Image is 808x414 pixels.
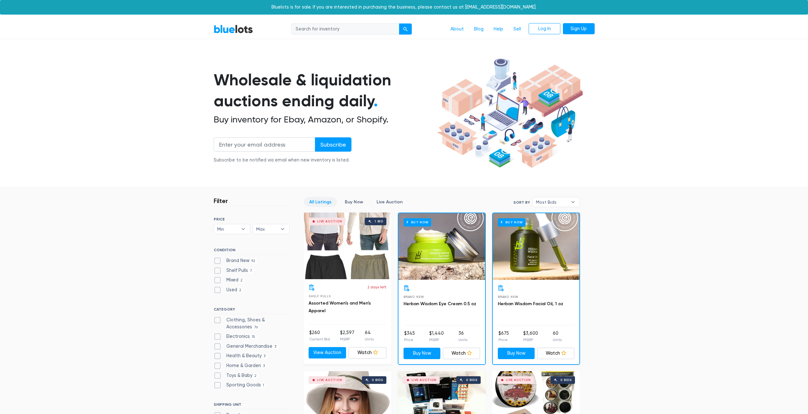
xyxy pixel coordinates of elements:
p: MSRP [340,336,354,342]
span: 3 [272,344,278,349]
span: 92 [250,259,257,264]
h6: CATEGORY [214,307,290,314]
label: Sporting Goods [214,382,266,389]
p: MSRP [429,337,444,343]
label: Clothing, Shoes & Accessories [214,317,290,330]
h6: CONDITION [214,248,290,255]
span: Max [256,224,277,234]
label: Shelf Pulls [214,267,254,274]
a: About [445,23,469,35]
div: 0 bids [372,378,383,382]
p: Price [498,337,509,343]
b: ▾ [237,224,250,234]
img: hero-ee84e7d0318cb26816c560f6b4441b76977f77a177738b4e94f68c95b2b83dbb.png [435,56,585,171]
li: 60 [553,330,562,343]
label: Home & Garden [214,362,267,369]
span: 7 [248,268,254,273]
span: 76 [252,325,260,330]
a: Live Auction [371,197,408,207]
span: 2 [252,373,259,378]
label: Sort By [513,200,530,205]
div: 0 bids [466,378,477,382]
li: 36 [458,330,467,343]
span: 1 [261,383,266,388]
h2: Buy inventory for Ebay, Amazon, or Shopify. [214,114,435,125]
span: 3 [261,364,267,369]
p: 2 days left [367,284,386,290]
span: 2 [237,288,244,293]
li: $260 [309,329,330,342]
div: 1 bid [375,220,383,223]
p: Current Bid [309,336,330,342]
h6: PRICE [214,217,290,221]
a: Watch [349,347,386,358]
h1: Wholesale & liquidation auctions ending daily [214,69,435,112]
div: Live Auction [506,378,531,382]
div: Live Auction [317,220,342,223]
a: Assorted Women's and Men's Apparel [309,300,371,313]
a: Buy Now [398,213,485,280]
li: $1,440 [429,330,444,343]
a: Herban Wisdom Eye Cream 0.5 oz [404,301,476,306]
label: Used [214,286,244,293]
span: Brand New [404,295,424,299]
span: 2 [238,278,245,283]
div: Live Auction [411,378,437,382]
a: All Listings [304,197,337,207]
a: View Auction [309,347,346,358]
input: Search for inventory [291,23,399,35]
p: Units [553,337,562,343]
p: MSRP [523,337,538,343]
label: Health & Beauty [214,352,268,359]
a: Watch [443,348,480,359]
b: ▾ [276,224,289,234]
a: Sign Up [563,23,595,35]
a: Log In [529,23,560,35]
a: Live Auction 1 bid [304,213,391,279]
h3: Filter [214,197,228,205]
label: General Merchandise [214,343,278,350]
a: Sell [508,23,526,35]
a: Blog [469,23,489,35]
span: 15 [250,334,257,339]
h6: Buy Now [404,218,431,226]
div: Live Auction [317,378,342,382]
label: Toys & Baby [214,372,259,379]
input: Enter your email address [214,137,315,152]
div: Subscribe to be notified via email when new inventory is listed. [214,157,351,164]
p: Price [404,337,415,343]
a: BlueLots [214,24,253,34]
li: 64 [365,329,374,342]
li: $345 [404,330,415,343]
p: Units [458,337,467,343]
li: $675 [498,330,509,343]
span: 3 [262,354,268,359]
label: Brand New [214,257,257,264]
b: ▾ [566,197,580,207]
span: Shelf Pulls [309,294,331,298]
span: . [374,91,378,110]
div: 0 bids [560,378,572,382]
input: Subscribe [315,137,351,152]
a: Help [489,23,508,35]
span: Brand New [498,295,518,299]
a: Buy Now [493,213,579,280]
a: Herban Wisdom Facial Oil, 1 oz [498,301,563,306]
li: $2,597 [340,329,354,342]
h6: SHIPPING UNIT [214,402,290,409]
label: Electronics [214,333,257,340]
a: Buy Now [404,348,441,359]
a: Buy Now [339,197,369,207]
p: Units [365,336,374,342]
span: Most Bids [536,197,568,207]
span: Min [217,224,238,234]
h6: Buy Now [498,218,525,226]
li: $3,600 [523,330,538,343]
label: Mixed [214,277,245,284]
a: Watch [537,348,574,359]
a: Buy Now [498,348,535,359]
